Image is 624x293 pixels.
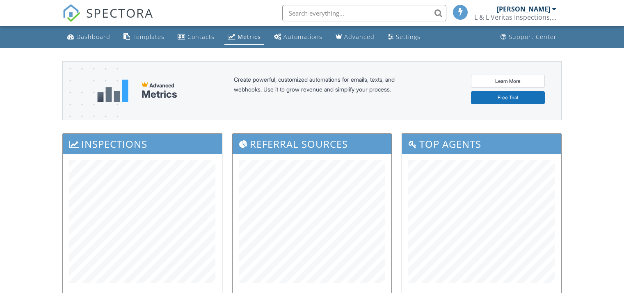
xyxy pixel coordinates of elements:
a: Metrics [224,30,264,45]
a: Learn More [471,75,545,88]
a: Advanced [332,30,378,45]
img: advanced-banner-bg-f6ff0eecfa0ee76150a1dea9fec4b49f333892f74bc19f1b897a312d7a1b2ff3.png [63,62,118,152]
a: Settings [384,30,424,45]
div: Templates [133,33,165,41]
div: Metrics [142,89,177,100]
div: Automations [283,33,322,41]
div: L & L Veritas Inspections, LLC [474,13,556,21]
div: Advanced [344,33,375,41]
a: Dashboard [64,30,114,45]
div: Contacts [187,33,215,41]
a: Templates [120,30,168,45]
a: Support Center [497,30,560,45]
input: Search everything... [282,5,446,21]
div: Support Center [509,33,557,41]
img: The Best Home Inspection Software - Spectora [62,4,80,22]
a: SPECTORA [62,11,153,28]
h3: Inspections [63,134,222,154]
div: Dashboard [76,33,110,41]
h3: Top Agents [402,134,561,154]
div: [PERSON_NAME] [497,5,550,13]
div: Settings [396,33,421,41]
img: metrics-aadfce2e17a16c02574e7fc40e4d6b8174baaf19895a402c862ea781aae8ef5b.svg [97,80,128,102]
a: Automations (Basic) [271,30,326,45]
a: Free Trial [471,91,545,104]
span: SPECTORA [86,4,153,21]
span: Advanced [149,82,174,89]
div: Metrics [238,33,261,41]
a: Contacts [174,30,218,45]
h3: Referral Sources [233,134,392,154]
div: Create powerful, customized automations for emails, texts, and webhooks. Use it to grow revenue a... [234,75,414,107]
